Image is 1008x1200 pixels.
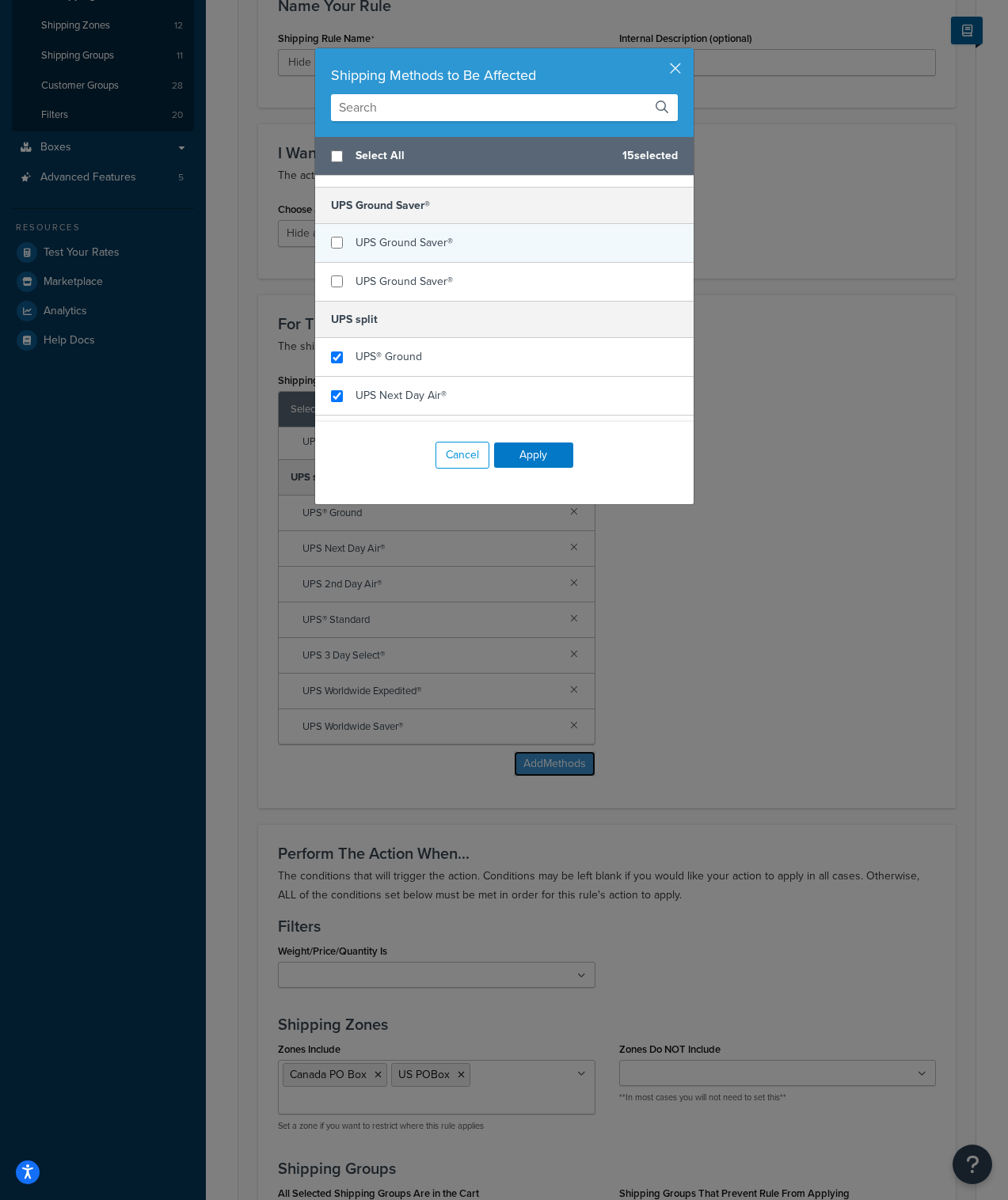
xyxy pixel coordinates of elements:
[356,234,453,251] span: UPS Ground Saver®
[331,94,678,121] input: Search
[315,187,694,224] h5: UPS Ground Saver®
[436,442,489,469] button: Cancel
[356,273,453,290] span: UPS Ground Saver®
[356,387,447,404] span: UPS Next Day Air®
[356,145,610,167] span: Select All
[315,301,694,338] h5: UPS split
[494,442,573,468] button: Apply
[331,64,678,86] div: Shipping Methods to Be Affected
[315,137,694,176] div: 15 selected
[356,348,422,365] span: UPS® Ground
